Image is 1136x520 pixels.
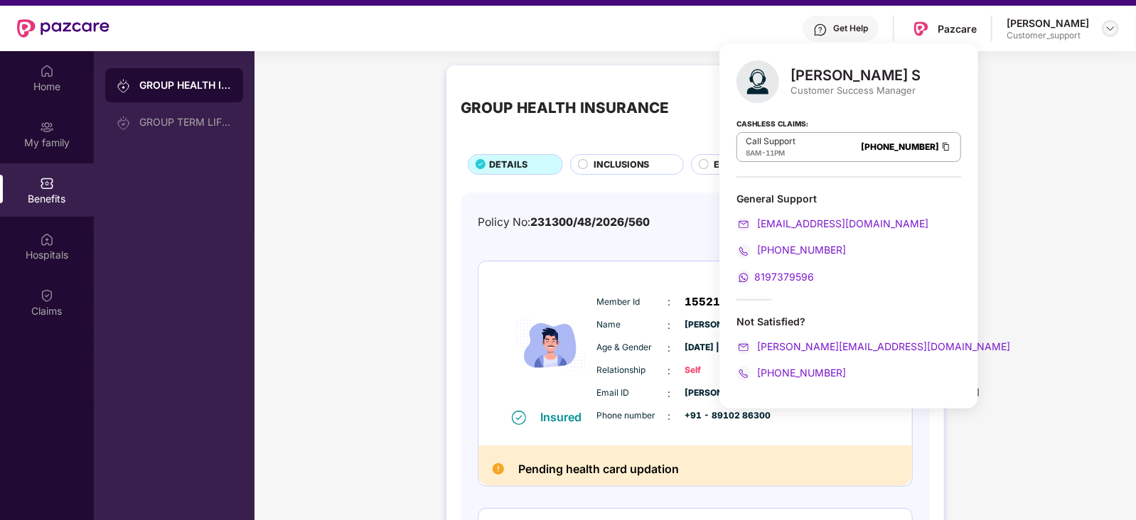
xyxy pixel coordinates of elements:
[736,244,751,259] img: svg+xml;base64,PHN2ZyB4bWxucz0iaHR0cDovL3d3dy53My5vcmcvMjAwMC9zdmciIHdpZHRoPSIyMCIgaGVpZ2h0PSIyMC...
[478,214,650,232] div: Policy No:
[489,158,527,172] span: DETAILS
[685,318,756,332] span: [PERSON_NAME]
[791,67,921,84] div: [PERSON_NAME] S
[668,318,671,333] span: :
[668,363,671,379] span: :
[508,281,594,409] img: icon
[791,84,921,97] div: Customer Success Manager
[685,364,756,377] span: Self
[736,271,814,283] a: 8197379596
[736,315,961,328] div: Not Satisfied?
[597,364,668,377] span: Relationship
[754,244,846,256] span: [PHONE_NUMBER]
[117,79,131,93] img: svg+xml;base64,PHN2ZyB3aWR0aD0iMjAiIGhlaWdodD0iMjAiIHZpZXdCb3g9IjAgMCAyMCAyMCIgZmlsbD0ibm9uZSIgeG...
[597,318,668,332] span: Name
[594,158,650,172] span: INCLUSIONS
[668,294,671,310] span: :
[512,411,526,425] img: svg+xml;base64,PHN2ZyB4bWxucz0iaHR0cDovL3d3dy53My5vcmcvMjAwMC9zdmciIHdpZHRoPSIxNiIgaGVpZ2h0PSIxNi...
[685,409,756,423] span: +91 - 89102 86300
[139,78,232,92] div: GROUP HEALTH INSURANCE
[736,244,846,256] a: [PHONE_NUMBER]
[746,136,795,147] p: Call Support
[736,367,751,381] img: svg+xml;base64,PHN2ZyB4bWxucz0iaHR0cDovL3d3dy53My5vcmcvMjAwMC9zdmciIHdpZHRoPSIyMCIgaGVpZ2h0PSIyMC...
[736,217,751,232] img: svg+xml;base64,PHN2ZyB4bWxucz0iaHR0cDovL3d3dy53My5vcmcvMjAwMC9zdmciIHdpZHRoPSIyMCIgaGVpZ2h0PSIyMC...
[40,232,54,247] img: svg+xml;base64,PHN2ZyBpZD0iSG9zcGl0YWxzIiB4bWxucz0iaHR0cDovL3d3dy53My5vcmcvMjAwMC9zdmciIHdpZHRoPS...
[938,22,977,36] div: Pazcare
[597,341,668,354] span: Age & Gender
[1105,23,1116,34] img: svg+xml;base64,PHN2ZyBpZD0iRHJvcGRvd24tMzJ4MzIiIHhtbG5zPSJodHRwOi8vd3d3LnczLm9yZy8yMDAwL3N2ZyIgd2...
[668,408,671,424] span: :
[736,367,846,379] a: [PHONE_NUMBER]
[597,386,668,400] span: Email ID
[597,296,668,309] span: Member Id
[861,141,939,152] a: [PHONE_NUMBER]
[40,120,54,134] img: svg+xml;base64,PHN2ZyB3aWR0aD0iMjAiIGhlaWdodD0iMjAiIHZpZXdCb3g9IjAgMCAyMCAyMCIgZmlsbD0ibm9uZSIgeG...
[736,315,961,381] div: Not Satisfied?
[766,148,785,157] span: 11PM
[746,148,761,157] span: 8AM
[493,463,504,475] img: Pending
[754,340,1010,352] span: [PERSON_NAME][EMAIL_ADDRESS][DOMAIN_NAME]
[685,293,749,310] span: 15521087E
[40,64,54,78] img: svg+xml;base64,PHN2ZyBpZD0iSG9tZSIgeG1sbnM9Imh0dHA6Ly93d3cudzMub3JnLzIwMDAvc3ZnIiB3aWR0aD0iMjAiIG...
[736,60,779,103] img: svg+xml;base64,PHN2ZyB4bWxucz0iaHR0cDovL3d3dy53My5vcmcvMjAwMC9zdmciIHhtbG5zOnhsaW5rPSJodHRwOi8vd3...
[597,409,668,423] span: Phone number
[1007,16,1089,30] div: [PERSON_NAME]
[139,117,232,128] div: GROUP TERM LIFE INSURANCE
[736,271,751,285] img: svg+xml;base64,PHN2ZyB4bWxucz0iaHR0cDovL3d3dy53My5vcmcvMjAwMC9zdmciIHdpZHRoPSIyMCIgaGVpZ2h0PSIyMC...
[736,115,808,131] strong: Cashless Claims:
[754,271,814,283] span: 8197379596
[736,340,1010,352] a: [PERSON_NAME][EMAIL_ADDRESS][DOMAIN_NAME]
[736,192,961,285] div: General Support
[668,386,671,401] span: :
[911,18,931,39] img: Pazcare_Logo.png
[461,97,669,119] div: GROUP HEALTH INSURANCE
[530,215,650,229] span: 231300/48/2026/560
[736,192,961,205] div: General Support
[754,367,846,379] span: [PHONE_NUMBER]
[746,147,795,158] div: -
[754,217,928,229] span: [EMAIL_ADDRESS][DOMAIN_NAME]
[833,23,868,34] div: Get Help
[117,116,131,130] img: svg+xml;base64,PHN2ZyB3aWR0aD0iMjAiIGhlaWdodD0iMjAiIHZpZXdCb3g9IjAgMCAyMCAyMCIgZmlsbD0ibm9uZSIgeG...
[540,410,590,424] div: Insured
[813,23,827,37] img: svg+xml;base64,PHN2ZyBpZD0iSGVscC0zMngzMiIgeG1sbnM9Imh0dHA6Ly93d3cudzMub3JnLzIwMDAvc3ZnIiB3aWR0aD...
[736,217,928,229] a: [EMAIL_ADDRESS][DOMAIN_NAME]
[1007,30,1089,41] div: Customer_support
[40,176,54,190] img: svg+xml;base64,PHN2ZyBpZD0iQmVuZWZpdHMiIHhtbG5zPSJodHRwOi8vd3d3LnczLm9yZy8yMDAwL3N2ZyIgd2lkdGg9Ij...
[17,19,109,38] img: New Pazcare Logo
[941,141,952,153] img: Clipboard Icon
[668,340,671,356] span: :
[685,386,756,400] span: [PERSON_NAME][EMAIL_ADDRESS][PERSON_NAME][DOMAIN_NAME]
[40,288,54,303] img: svg+xml;base64,PHN2ZyBpZD0iQ2xhaW0iIHhtbG5zPSJodHRwOi8vd3d3LnczLm9yZy8yMDAwL3N2ZyIgd2lkdGg9IjIwIi...
[736,340,751,354] img: svg+xml;base64,PHN2ZyB4bWxucz0iaHR0cDovL3d3dy53My5vcmcvMjAwMC9zdmciIHdpZHRoPSIyMCIgaGVpZ2h0PSIyMC...
[518,460,679,479] h2: Pending health card updation
[685,341,756,354] span: [DATE] | [DEMOGRAPHIC_DATA]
